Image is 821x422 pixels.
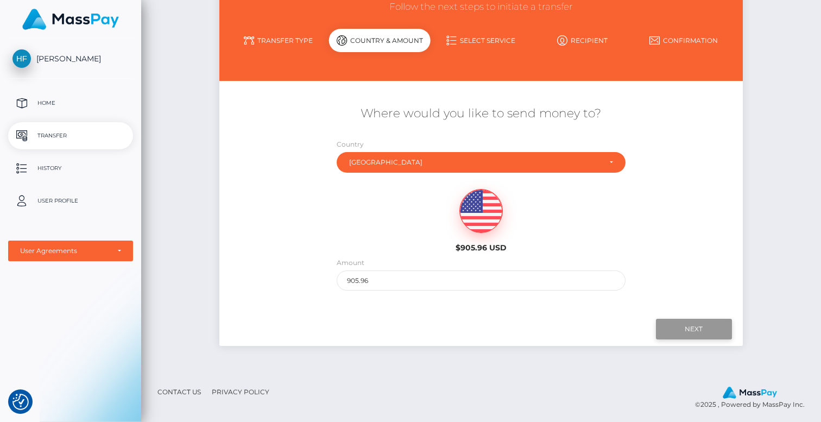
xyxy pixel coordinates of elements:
label: Amount [337,258,364,268]
div: Country & Amount [329,29,431,52]
a: Transfer [8,122,133,149]
button: User Agreements [8,241,133,261]
a: History [8,155,133,182]
h6: $905.96 USD [416,243,546,253]
p: History [12,160,129,177]
input: Next [656,319,732,339]
div: © 2025 , Powered by MassPay Inc. [695,386,813,410]
img: Revisit consent button [12,394,29,410]
input: Amount to send in USD (Maximum: 905.96) [337,270,626,291]
span: [PERSON_NAME] [8,54,133,64]
a: Privacy Policy [207,383,274,400]
div: [GEOGRAPHIC_DATA] [349,158,601,167]
a: Confirmation [633,31,735,50]
p: Transfer [12,128,129,144]
h3: Follow the next steps to initiate a transfer [228,1,734,14]
label: Country [337,140,364,149]
img: MassPay [22,9,119,30]
p: User Profile [12,193,129,209]
img: MassPay [723,387,777,399]
a: Contact Us [153,383,205,400]
h5: Where would you like to send money to? [228,105,734,122]
a: Country & Amount [329,31,431,59]
button: United Kingdom [337,152,626,173]
img: USD.png [460,190,502,233]
p: Home [12,95,129,111]
button: Consent Preferences [12,394,29,410]
a: Recipient [532,31,633,50]
a: Select Service [431,31,532,50]
a: Transfer Type [228,31,329,50]
a: User Profile [8,187,133,215]
a: Home [8,90,133,117]
div: User Agreements [20,247,109,255]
